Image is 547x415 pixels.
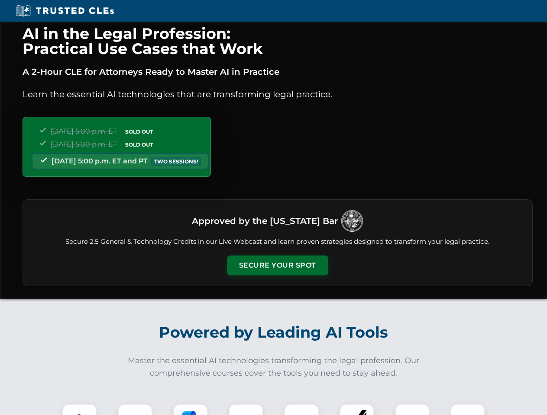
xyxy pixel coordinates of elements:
img: Logo [341,210,363,232]
span: [DATE] 5:00 p.m. ET [51,140,117,148]
span: SOLD OUT [122,140,156,149]
h2: Powered by Leading AI Tools [34,317,514,348]
span: SOLD OUT [122,127,156,136]
span: [DATE] 5:00 p.m. ET [51,127,117,135]
p: Learn the essential AI technologies that are transforming legal practice. [23,87,533,101]
p: Master the essential AI technologies transforming the legal profession. Our comprehensive courses... [122,354,425,380]
p: Secure 2.5 General & Technology Credits in our Live Webcast and learn proven strategies designed ... [33,237,522,247]
h3: Approved by the [US_STATE] Bar [192,213,338,229]
img: Trusted CLEs [13,4,117,17]
button: Secure Your Spot [227,255,328,275]
h1: AI in the Legal Profession: Practical Use Cases that Work [23,26,533,56]
p: A 2-Hour CLE for Attorneys Ready to Master AI in Practice [23,65,533,79]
